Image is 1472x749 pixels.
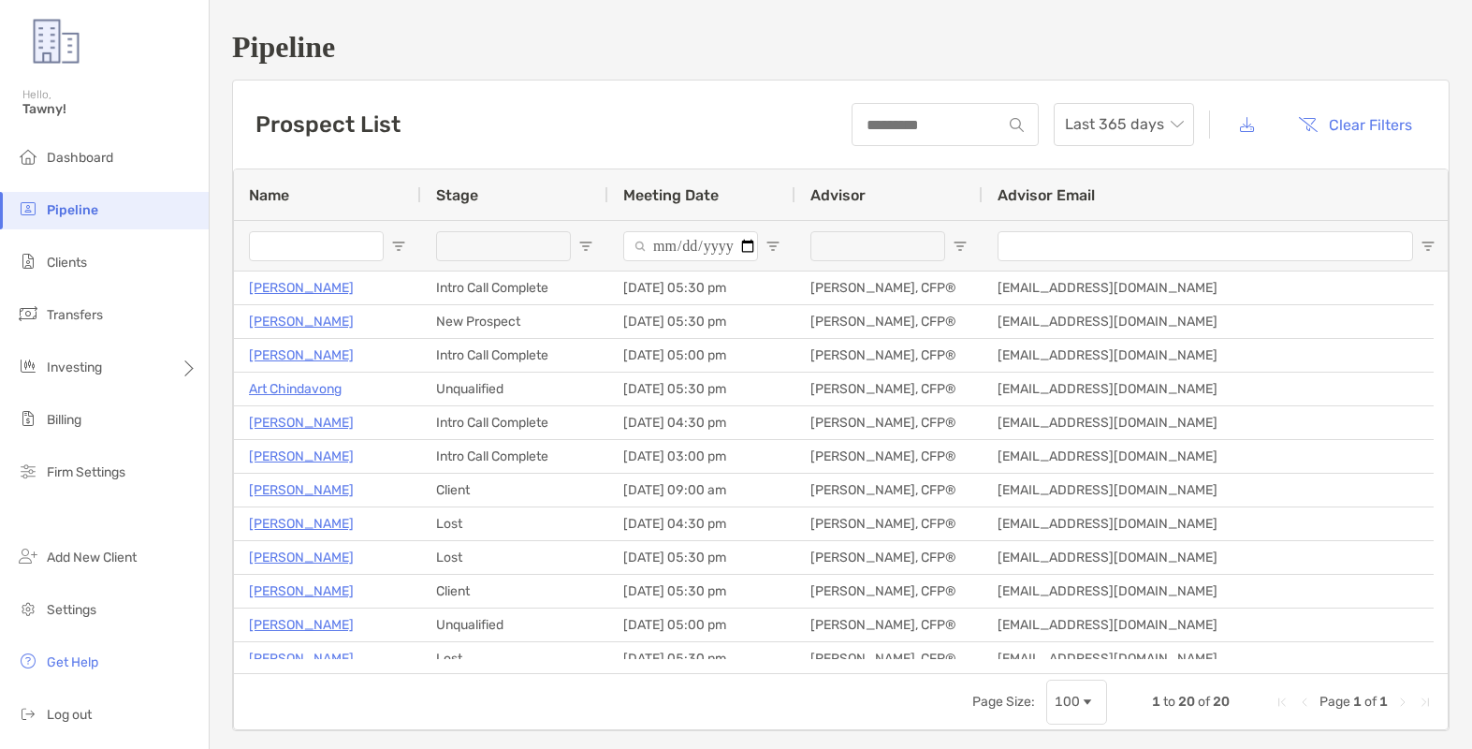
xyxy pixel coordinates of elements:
div: [EMAIL_ADDRESS][DOMAIN_NAME] [983,305,1450,338]
img: transfers icon [17,302,39,325]
span: Pipeline [47,202,98,218]
span: of [1364,694,1377,710]
div: [PERSON_NAME], CFP® [795,642,983,675]
span: to [1163,694,1175,710]
div: [PERSON_NAME], CFP® [795,609,983,641]
h3: Prospect List [255,111,401,138]
img: firm-settings icon [17,460,39,482]
img: settings icon [17,597,39,620]
div: [EMAIL_ADDRESS][DOMAIN_NAME] [983,642,1450,675]
img: investing icon [17,355,39,377]
div: Previous Page [1297,695,1312,710]
div: [EMAIL_ADDRESS][DOMAIN_NAME] [983,440,1450,473]
span: Tawny! [22,101,197,117]
div: First Page [1275,695,1290,710]
div: Intro Call Complete [421,339,608,372]
div: Last Page [1418,695,1433,710]
div: [EMAIL_ADDRESS][DOMAIN_NAME] [983,272,1450,304]
img: get-help icon [17,650,39,672]
div: [EMAIL_ADDRESS][DOMAIN_NAME] [983,507,1450,540]
span: 1 [1379,694,1388,710]
span: Settings [47,602,96,618]
a: [PERSON_NAME] [249,613,354,637]
div: [EMAIL_ADDRESS][DOMAIN_NAME] [983,541,1450,574]
div: [PERSON_NAME], CFP® [795,440,983,473]
button: Open Filter Menu [391,239,406,254]
span: Investing [47,360,102,375]
span: 1 [1353,694,1362,710]
img: input icon [1010,118,1024,132]
div: [DATE] 05:30 pm [608,373,795,405]
span: Dashboard [47,150,113,166]
div: Lost [421,507,608,540]
div: [EMAIL_ADDRESS][DOMAIN_NAME] [983,339,1450,372]
span: Last 365 days [1065,104,1183,145]
p: [PERSON_NAME] [249,276,354,300]
span: Add New Client [47,550,137,565]
h1: Pipeline [232,30,1450,65]
div: Client [421,575,608,608]
div: 100 [1055,694,1080,710]
div: Intro Call Complete [421,406,608,439]
img: add_new_client icon [17,545,39,567]
div: [EMAIL_ADDRESS][DOMAIN_NAME] [983,474,1450,507]
div: [DATE] 05:30 pm [608,272,795,304]
button: Open Filter Menu [578,239,593,254]
span: Page [1319,694,1350,710]
input: Meeting Date Filter Input [623,231,758,261]
a: [PERSON_NAME] [249,445,354,468]
img: clients icon [17,250,39,272]
div: [DATE] 09:00 am [608,474,795,507]
div: Intro Call Complete [421,440,608,473]
div: [EMAIL_ADDRESS][DOMAIN_NAME] [983,609,1450,641]
span: Firm Settings [47,464,125,480]
span: Clients [47,255,87,271]
p: [PERSON_NAME] [249,411,354,434]
div: [EMAIL_ADDRESS][DOMAIN_NAME] [983,406,1450,439]
img: Zoe Logo [22,7,90,75]
div: [DATE] 04:30 pm [608,507,795,540]
div: [PERSON_NAME], CFP® [795,474,983,507]
div: [DATE] 05:00 pm [608,339,795,372]
span: Stage [436,186,478,204]
p: [PERSON_NAME] [249,580,354,603]
input: Advisor Email Filter Input [998,231,1413,261]
span: 1 [1152,694,1160,710]
a: [PERSON_NAME] [249,478,354,502]
span: Advisor Email [998,186,1095,204]
div: [PERSON_NAME], CFP® [795,406,983,439]
span: 20 [1213,694,1230,710]
div: [PERSON_NAME], CFP® [795,575,983,608]
button: Open Filter Menu [1421,239,1436,254]
img: dashboard icon [17,145,39,168]
a: [PERSON_NAME] [249,310,354,333]
span: Name [249,186,289,204]
div: [PERSON_NAME], CFP® [795,373,983,405]
div: Lost [421,541,608,574]
button: Open Filter Menu [953,239,968,254]
div: [PERSON_NAME], CFP® [795,305,983,338]
span: Transfers [47,307,103,323]
span: Log out [47,707,92,723]
button: Clear Filters [1284,104,1426,145]
div: Page Size: [972,694,1035,710]
span: Get Help [47,654,98,670]
div: Unqualified [421,373,608,405]
div: Page Size [1046,680,1107,725]
a: [PERSON_NAME] [249,647,354,670]
a: [PERSON_NAME] [249,344,354,367]
div: [DATE] 05:30 pm [608,305,795,338]
div: New Prospect [421,305,608,338]
div: [DATE] 05:30 pm [608,642,795,675]
a: Art Chindavong [249,377,342,401]
div: [DATE] 05:30 pm [608,575,795,608]
a: [PERSON_NAME] [249,546,354,569]
div: Unqualified [421,609,608,641]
